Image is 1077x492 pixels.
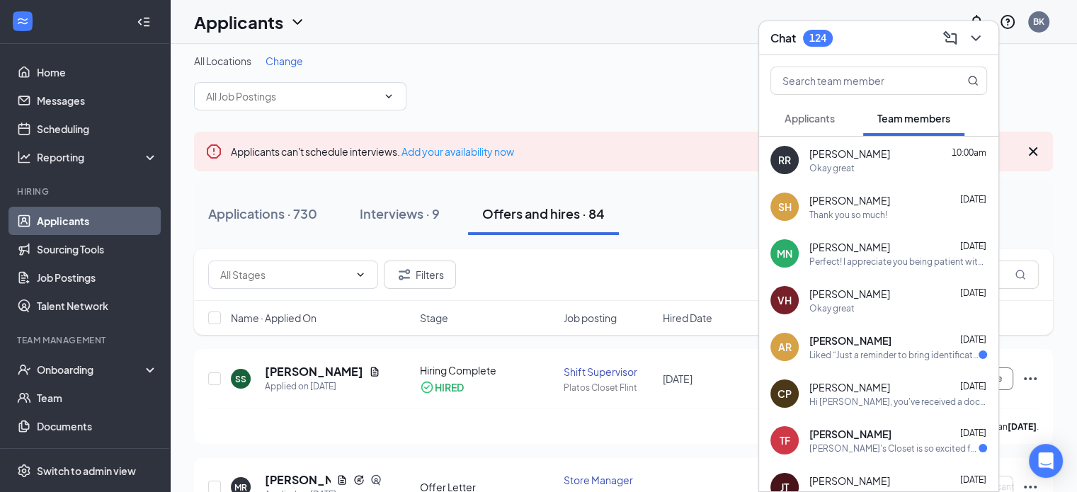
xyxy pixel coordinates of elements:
svg: Cross [1025,143,1042,160]
div: Offers and hires · 84 [482,205,605,222]
div: TF [780,433,790,447]
span: [PERSON_NAME] [809,240,890,254]
span: [PERSON_NAME] [809,287,890,301]
div: Perfect! I appreciate you being patient with us 🫶🏼 [809,256,987,268]
a: Team [37,384,158,412]
span: [PERSON_NAME] [809,193,890,207]
span: [PERSON_NAME] [809,333,891,348]
span: [DATE] [960,334,986,345]
div: BK [1033,16,1044,28]
span: Team members [877,112,950,125]
a: Messages [37,86,158,115]
div: Applied on [DATE] [265,379,380,394]
svg: CheckmarkCircle [420,380,434,394]
a: Job Postings [37,263,158,292]
svg: MagnifyingGlass [1015,269,1026,280]
div: CP [777,387,792,401]
div: Hi [PERSON_NAME], you've received a document signature request from [PERSON_NAME]'s Closet for yo... [809,396,987,408]
span: [PERSON_NAME] [809,147,890,161]
h3: Chat [770,30,796,46]
a: Sourcing Tools [37,235,158,263]
div: Okay great [809,302,855,314]
a: Documents [37,412,158,440]
button: Filter Filters [384,261,456,289]
span: [PERSON_NAME] [809,427,891,441]
svg: MagnifyingGlass [967,75,979,86]
div: Team Management [17,334,155,346]
svg: Collapse [137,15,151,29]
div: MN [777,246,792,261]
div: SH [778,200,792,214]
span: Job posting [564,311,617,325]
input: Search team member [771,67,939,94]
b: [DATE] [1008,421,1037,432]
div: Interviews · 9 [360,205,440,222]
div: VH [777,293,792,307]
svg: ComposeMessage [942,30,959,47]
a: Talent Network [37,292,158,320]
svg: Notifications [968,13,985,30]
a: Scheduling [37,115,158,143]
span: [DATE] [960,287,986,298]
span: Name · Applied On [231,311,317,325]
svg: SourcingTools [370,474,382,486]
span: All Locations [194,55,251,67]
a: Add your availability now [401,145,514,158]
svg: WorkstreamLogo [16,14,30,28]
svg: Ellipses [1022,370,1039,387]
svg: ChevronDown [967,30,984,47]
button: ComposeMessage [939,27,962,50]
input: All Stages [220,267,349,282]
span: [DATE] [960,428,986,438]
span: Applicants can't schedule interviews. [231,145,514,158]
div: HIRED [435,380,464,394]
div: Okay great [809,162,855,174]
svg: Analysis [17,150,31,164]
div: Store Manager [564,473,654,487]
span: Change [266,55,303,67]
span: Stage [420,311,448,325]
span: [DATE] [960,241,986,251]
div: Shift Supervisor [564,365,654,379]
div: Hiring [17,185,155,198]
div: RR [778,153,791,167]
svg: ChevronDown [383,91,394,102]
svg: Reapply [353,474,365,486]
button: ChevronDown [964,27,987,50]
svg: ChevronDown [289,13,306,30]
span: [PERSON_NAME] [809,474,890,488]
a: Home [37,58,158,86]
div: AR [778,340,792,354]
div: [PERSON_NAME]'s Closet is so excited for you to join our team! Do you know anyone else who might ... [809,442,979,454]
div: Reporting [37,150,159,164]
div: Liked “Just a reminder to bring identification for orientation. You'll need to bring either: Your... [809,349,979,361]
div: Switch to admin view [37,464,136,478]
div: Onboarding [37,362,146,377]
span: 10:00am [952,147,986,158]
svg: UserCheck [17,362,31,377]
svg: Filter [396,266,413,283]
h5: [PERSON_NAME] [265,472,331,488]
div: Applications · 730 [208,205,317,222]
svg: Document [369,366,380,377]
div: SS [235,373,246,385]
svg: Error [205,143,222,160]
svg: QuestionInfo [999,13,1016,30]
span: Hired Date [663,311,712,325]
svg: Document [336,474,348,486]
span: [DATE] [663,372,693,385]
input: All Job Postings [206,88,377,104]
h1: Applicants [194,10,283,34]
div: Hiring Complete [420,363,555,377]
span: [PERSON_NAME] [809,380,890,394]
div: 124 [809,32,826,44]
span: [DATE] [960,381,986,391]
div: Thank you so much! [809,209,887,221]
div: Platos Closet Flint [564,382,654,394]
svg: ChevronDown [355,269,366,280]
div: Open Intercom Messenger [1029,444,1063,478]
span: [DATE] [960,474,986,485]
span: [DATE] [960,194,986,205]
a: Applicants [37,207,158,235]
h5: [PERSON_NAME] [265,364,363,379]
